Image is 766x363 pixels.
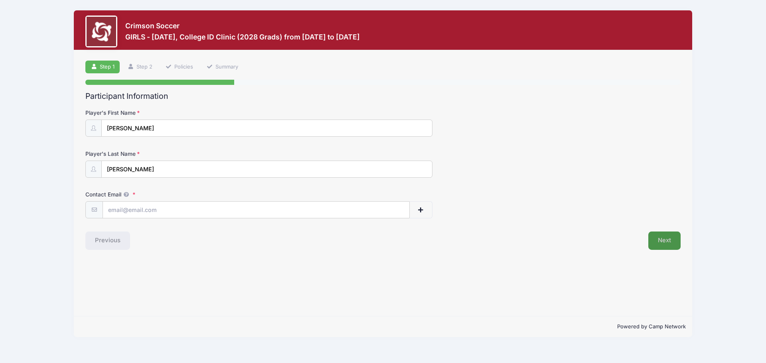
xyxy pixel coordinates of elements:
[85,61,120,74] a: Step 1
[85,92,681,101] h2: Participant Information
[122,61,158,74] a: Step 2
[103,201,410,218] input: email@email.com
[80,323,686,331] p: Powered by Camp Network
[201,61,243,74] a: Summary
[125,22,360,30] h3: Crimson Soccer
[160,61,199,74] a: Policies
[101,120,432,137] input: Player's First Name
[85,190,284,198] label: Contact Email
[85,150,284,158] label: Player's Last Name
[101,161,432,178] input: Player's Last Name
[648,232,681,250] button: Next
[85,109,284,117] label: Player's First Name
[125,33,360,41] h3: GIRLS - [DATE], College ID Clinic (2028 Grads) from [DATE] to [DATE]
